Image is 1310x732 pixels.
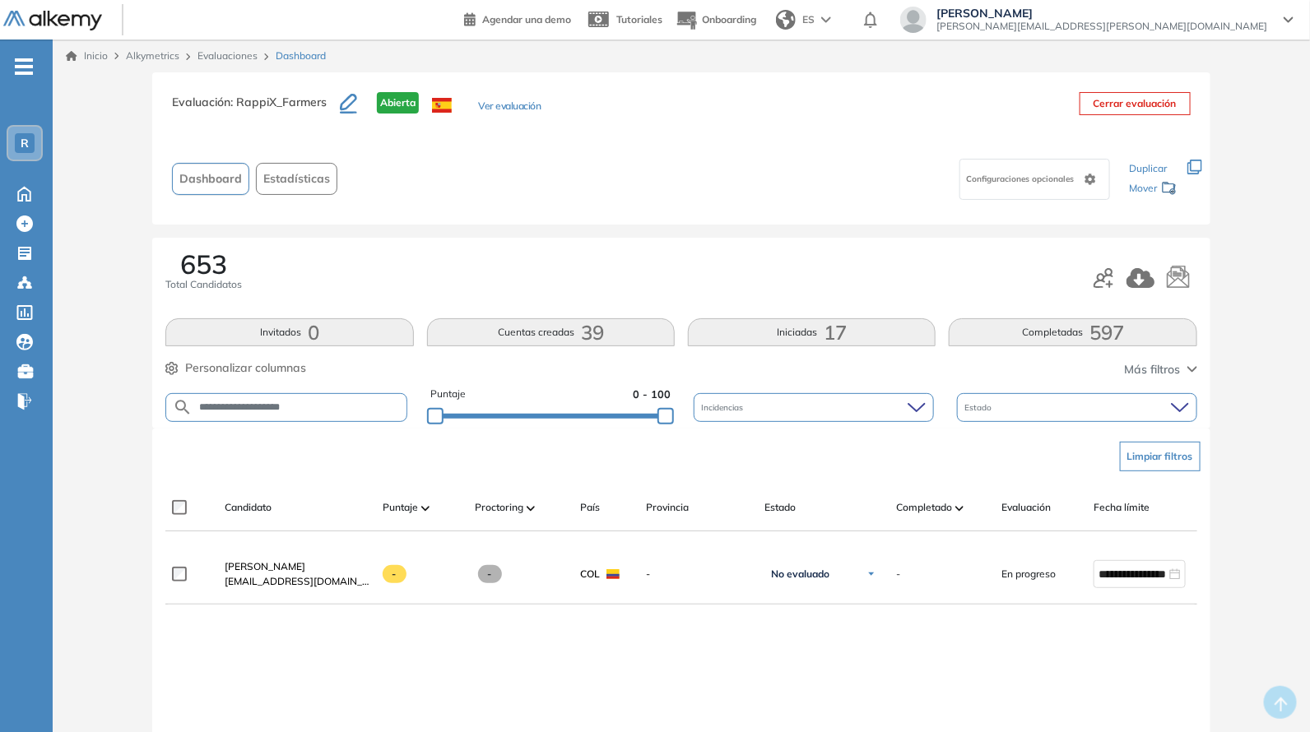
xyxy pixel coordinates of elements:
span: Puntaje [383,500,418,515]
button: Invitados0 [165,318,413,346]
span: Candidato [225,500,272,515]
a: Evaluaciones [197,49,258,62]
a: [PERSON_NAME] [225,559,369,574]
i: - [15,65,33,68]
span: Estado [965,401,996,414]
span: Total Candidatos [165,277,242,292]
span: Dashboard [276,49,326,63]
img: SEARCH_ALT [173,397,193,418]
span: Dashboard [179,170,242,188]
button: Estadísticas [256,163,337,195]
button: Completadas597 [949,318,1196,346]
span: Abierta [377,92,419,114]
span: No evaluado [771,568,829,581]
span: 653 [180,251,227,277]
span: Estadísticas [263,170,330,188]
a: Inicio [66,49,108,63]
span: 0 - 100 [633,387,671,402]
span: En progreso [1001,567,1056,581]
div: Estado [957,393,1197,422]
span: Proctoring [475,500,523,515]
img: COL [606,569,620,579]
span: - [896,567,900,581]
span: - [478,565,502,583]
span: Alkymetrics [126,49,179,62]
img: world [776,10,796,30]
span: Estado [764,500,796,515]
span: Tutoriales [616,13,662,25]
div: Configuraciones opcionales [959,159,1110,200]
span: R [21,137,29,150]
span: Duplicar [1130,162,1168,174]
span: - [646,567,751,581]
span: País [580,500,600,515]
span: Personalizar columnas [185,359,306,377]
div: Mover [1130,174,1178,205]
span: COL [580,567,600,581]
span: Incidencias [702,401,747,414]
button: Cuentas creadas39 [427,318,675,346]
span: : RappiX_Farmers [230,95,327,109]
span: Provincia [646,500,689,515]
h3: Evaluación [172,92,340,127]
div: Incidencias [694,393,934,422]
span: [PERSON_NAME][EMAIL_ADDRESS][PERSON_NAME][DOMAIN_NAME] [936,20,1267,33]
span: [PERSON_NAME] [225,560,305,572]
button: Cerrar evaluación [1080,92,1191,115]
span: Agendar una demo [482,13,571,25]
span: Configuraciones opcionales [967,173,1078,185]
span: ES [802,12,815,27]
button: Personalizar columnas [165,359,306,377]
span: Fecha límite [1094,500,1150,515]
span: Evaluación [1001,500,1051,515]
button: Limpiar filtros [1120,442,1201,471]
img: [missing "en.ARROW_ALT" translation] [955,506,964,511]
span: Puntaje [430,387,466,402]
img: Ícono de flecha [866,569,876,579]
span: Más filtros [1125,361,1181,378]
button: Dashboard [172,163,249,195]
button: Ver evaluación [478,99,541,116]
img: [missing "en.ARROW_ALT" translation] [527,506,535,511]
span: - [383,565,406,583]
span: Completado [896,500,952,515]
img: Logo [3,11,102,31]
img: ESP [432,98,452,113]
a: Agendar una demo [464,8,571,28]
span: [EMAIL_ADDRESS][DOMAIN_NAME] [225,574,369,589]
span: [PERSON_NAME] [936,7,1267,20]
button: Más filtros [1125,361,1197,378]
span: Onboarding [702,13,756,25]
img: arrow [821,16,831,23]
button: Iniciadas17 [688,318,936,346]
img: [missing "en.ARROW_ALT" translation] [421,506,430,511]
button: Onboarding [676,2,756,38]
